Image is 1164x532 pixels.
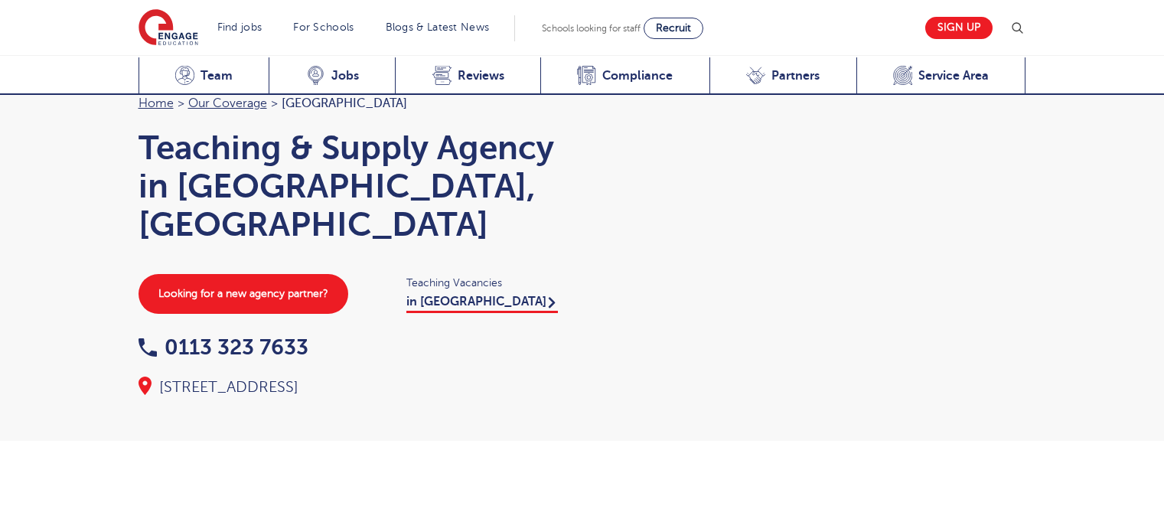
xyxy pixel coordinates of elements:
a: Find jobs [217,21,262,33]
a: Compliance [540,57,709,95]
h1: Teaching & Supply Agency in [GEOGRAPHIC_DATA], [GEOGRAPHIC_DATA] [139,129,567,243]
a: Home [139,96,174,110]
span: Reviews [458,68,504,83]
span: Partners [771,68,820,83]
a: 0113 323 7633 [139,335,308,359]
span: Schools looking for staff [542,23,641,34]
span: [GEOGRAPHIC_DATA] [282,96,407,110]
span: Compliance [602,68,673,83]
span: Recruit [656,22,691,34]
a: Partners [709,57,856,95]
a: Our coverage [188,96,267,110]
span: Team [201,68,233,83]
span: Teaching Vacancies [406,274,567,292]
a: Blogs & Latest News [386,21,490,33]
a: Service Area [856,57,1026,95]
a: For Schools [293,21,354,33]
a: Recruit [644,18,703,39]
div: [STREET_ADDRESS] [139,377,567,398]
span: Service Area [918,68,989,83]
a: Jobs [269,57,395,95]
a: Team [139,57,269,95]
a: Sign up [925,17,993,39]
a: Reviews [395,57,540,95]
img: Engage Education [139,9,198,47]
span: > [271,96,278,110]
nav: breadcrumb [139,93,567,113]
a: Looking for a new agency partner? [139,274,348,314]
span: > [178,96,184,110]
a: in [GEOGRAPHIC_DATA] [406,295,558,313]
span: Jobs [331,68,359,83]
